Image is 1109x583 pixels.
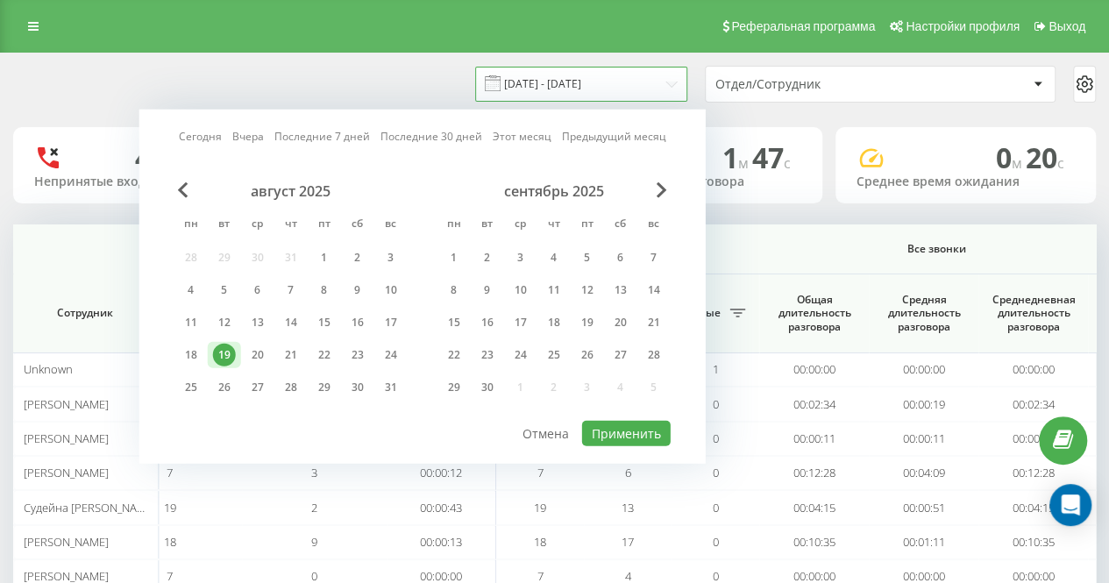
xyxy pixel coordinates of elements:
div: сб 2 авг. 2025 г. [341,245,374,271]
div: 17 [509,311,532,334]
span: Unknown [23,361,72,377]
span: [PERSON_NAME] [23,430,108,446]
div: 3 [509,246,532,269]
div: 28 [280,376,302,399]
abbr: суббота [345,212,371,238]
div: 14 [280,311,302,334]
div: ср 17 сент. 2025 г. [504,309,537,336]
div: 1 [313,246,336,269]
div: сб 13 сент. 2025 г. [604,277,637,303]
span: 18 [164,534,176,550]
div: пн 29 сент. 2025 г. [437,374,471,401]
div: 22 [313,344,336,366]
span: Среднедневная длительность разговора [992,293,1075,334]
div: сб 27 сент. 2025 г. [604,342,637,368]
div: пт 8 авг. 2025 г. [308,277,341,303]
abbr: воскресенье [378,212,404,238]
td: 00:12:28 [759,456,869,490]
div: 13 [246,311,269,334]
div: пт 19 сент. 2025 г. [571,309,604,336]
div: пт 26 сент. 2025 г. [571,342,604,368]
div: 5 [213,279,236,302]
span: [PERSON_NAME] [23,465,108,480]
a: Этот месяц [493,128,551,145]
div: 2 [346,246,369,269]
div: вт 30 сент. 2025 г. [471,374,504,401]
div: 20 [609,311,632,334]
div: 28 [643,344,665,366]
div: ср 3 сент. 2025 г. [504,245,537,271]
div: сентябрь 2025 [437,182,671,200]
span: 0 [713,430,719,446]
button: Отмена [513,421,579,446]
div: пн 15 сент. 2025 г. [437,309,471,336]
div: 5 [576,246,599,269]
td: 00:00:13 [387,525,496,559]
span: 0 [713,396,719,412]
span: 9 [311,534,317,550]
div: вс 28 сент. 2025 г. [637,342,671,368]
span: 19 [534,500,546,515]
div: 27 [609,344,632,366]
div: вт 23 сент. 2025 г. [471,342,504,368]
div: 14 [643,279,665,302]
td: 00:00:00 [869,352,978,387]
span: [PERSON_NAME] [23,396,108,412]
abbr: четверг [541,212,567,238]
td: 00:12:28 [978,456,1088,490]
div: вс 3 авг. 2025 г. [374,245,408,271]
div: 8 [443,279,466,302]
span: 13 [622,500,634,515]
div: 21 [280,344,302,366]
div: ср 24 сент. 2025 г. [504,342,537,368]
abbr: среда [508,212,534,238]
div: 12 [576,279,599,302]
div: пн 4 авг. 2025 г. [174,277,208,303]
td: 00:00:43 [387,490,496,524]
div: чт 7 авг. 2025 г. [274,277,308,303]
div: чт 21 авг. 2025 г. [274,342,308,368]
div: вт 26 авг. 2025 г. [208,374,241,401]
div: ср 27 авг. 2025 г. [241,374,274,401]
div: 26 [213,376,236,399]
span: Next Month [657,182,667,198]
abbr: суббота [608,212,634,238]
div: 3 [380,246,402,269]
div: ср 20 авг. 2025 г. [241,342,274,368]
div: Среднее время ожидания [857,174,1076,189]
div: 6 [609,246,632,269]
div: вт 19 авг. 2025 г. [208,342,241,368]
div: вс 10 авг. 2025 г. [374,277,408,303]
div: 11 [543,279,565,302]
div: 19 [576,311,599,334]
abbr: воскресенье [641,212,667,238]
div: 18 [180,344,203,366]
div: 27 [246,376,269,399]
span: 18 [534,534,546,550]
div: 2 [476,246,499,269]
div: сб 16 авг. 2025 г. [341,309,374,336]
td: 00:10:35 [978,525,1088,559]
abbr: вторник [474,212,501,238]
span: Настройки профиля [906,19,1020,33]
a: Сегодня [179,128,222,145]
div: чт 11 сент. 2025 г. [537,277,571,303]
div: 26 [576,344,599,366]
span: 0 [996,139,1026,176]
div: 12 [213,311,236,334]
span: 0 [713,465,719,480]
td: 00:00:00 [759,352,869,387]
span: 0 [713,534,719,550]
span: Выход [1049,19,1085,33]
div: ср 13 авг. 2025 г. [241,309,274,336]
abbr: четверг [278,212,304,238]
span: Средняя длительность разговора [882,293,965,334]
td: 00:04:15 [978,490,1088,524]
td: 00:00:19 [869,387,978,421]
div: сб 9 авг. 2025 г. [341,277,374,303]
div: 30 [476,376,499,399]
div: сб 23 авг. 2025 г. [341,342,374,368]
div: вс 24 авг. 2025 г. [374,342,408,368]
div: 13 [609,279,632,302]
div: 20 [246,344,269,366]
